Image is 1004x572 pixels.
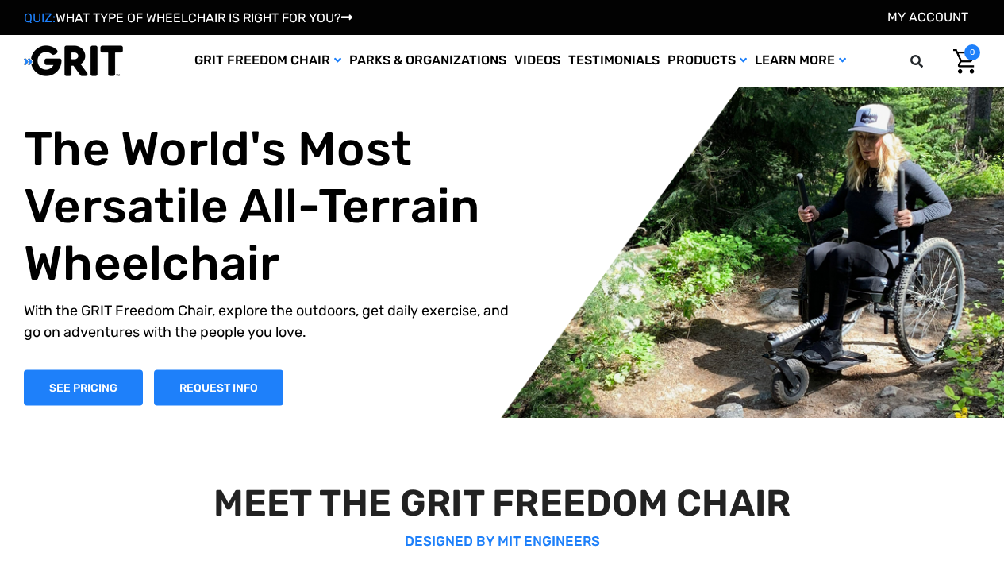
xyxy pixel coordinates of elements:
p: DESIGNED BY MIT ENGINEERS [25,531,979,552]
a: Videos [510,35,564,87]
p: With the GRIT Freedom Chair, explore the outdoors, get daily exercise, and go on adventures with ... [24,300,514,342]
a: Products [664,35,751,87]
h2: MEET THE GRIT FREEDOM CHAIR [25,481,979,525]
a: Learn More [751,35,850,87]
a: QUIZ:WHAT TYPE OF WHEELCHAIR IS RIGHT FOR YOU? [24,10,352,25]
h1: The World's Most Versatile All-Terrain Wheelchair [24,120,514,292]
a: Shop Now [24,369,143,405]
a: GRIT Freedom Chair [190,35,345,87]
a: Cart with 0 items [941,44,980,78]
a: Parks & Organizations [345,35,510,87]
span: 0 [964,44,980,60]
a: Slide number 1, Request Information [154,369,283,405]
a: Account [887,10,968,25]
img: Cart [953,49,976,74]
img: GRIT All-Terrain Wheelchair and Mobility Equipment [24,44,123,77]
input: Search [917,44,941,78]
span: QUIZ: [24,10,56,25]
a: Testimonials [564,35,664,87]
